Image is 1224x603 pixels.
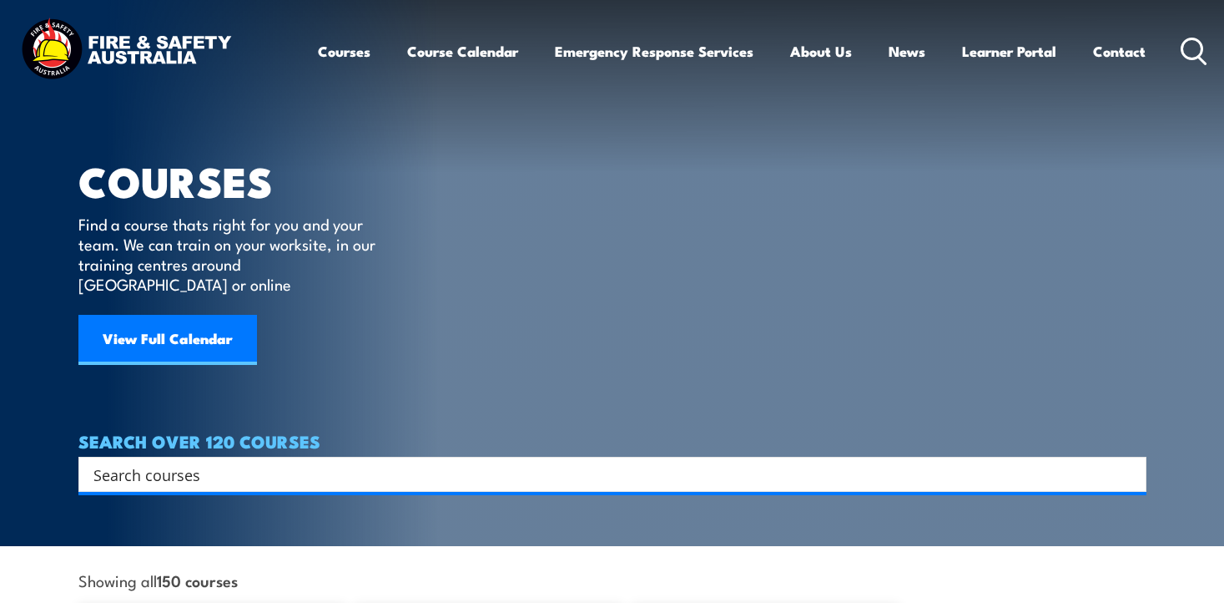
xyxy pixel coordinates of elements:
a: About Us [790,29,852,73]
a: Course Calendar [407,29,518,73]
a: News [889,29,925,73]
button: Search magnifier button [1117,463,1141,486]
a: Contact [1093,29,1146,73]
a: Courses [318,29,370,73]
a: View Full Calendar [78,315,257,365]
input: Search input [93,462,1110,487]
a: Learner Portal [962,29,1056,73]
h4: SEARCH OVER 120 COURSES [78,432,1146,450]
span: Showing all [78,571,238,589]
strong: 150 courses [157,569,238,591]
a: Emergency Response Services [555,29,753,73]
form: Search form [97,463,1113,486]
p: Find a course thats right for you and your team. We can train on your worksite, in our training c... [78,214,383,294]
h1: COURSES [78,162,400,198]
